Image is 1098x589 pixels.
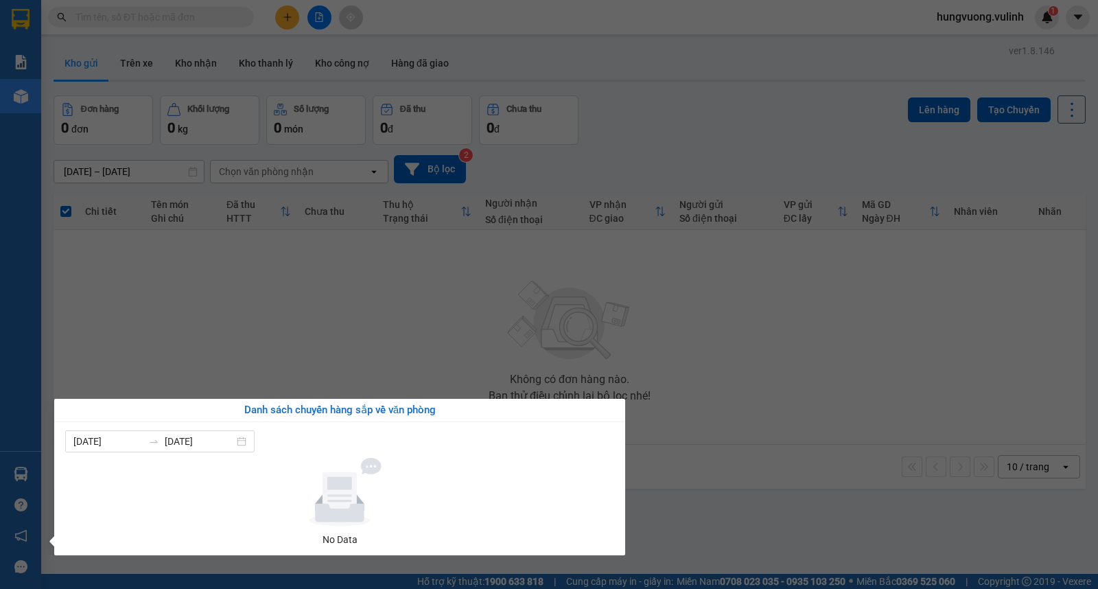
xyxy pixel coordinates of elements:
div: Danh sách chuyến hàng sắp về văn phòng [65,402,614,419]
span: to [148,436,159,447]
input: Đến ngày [165,434,234,449]
span: swap-right [148,436,159,447]
input: Từ ngày [73,434,143,449]
div: No Data [71,532,609,547]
